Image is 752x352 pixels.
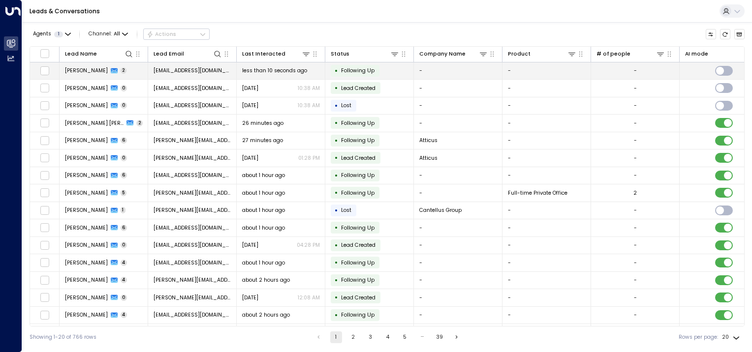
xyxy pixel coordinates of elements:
span: arpit.garg@atticus.com [154,137,231,144]
div: • [335,274,338,287]
td: - [414,324,502,341]
button: Go to page 39 [434,331,445,343]
span: about 2 hours ago [242,311,290,319]
button: Agents1 [30,29,73,39]
span: 6 [121,225,127,231]
span: 4 [121,312,127,318]
div: Showing 1-20 of 766 rows [30,333,96,341]
span: Atticus [419,137,438,144]
div: - [634,172,637,179]
td: - [502,272,591,289]
span: Lead Created [341,154,376,162]
span: Following Up [341,67,375,74]
div: Last Interacted [242,50,285,59]
div: Product [508,49,577,59]
span: jdhliwayo@fiberguide.net [154,67,231,74]
span: Following Up [341,119,375,127]
span: Kander Cooper [65,119,124,127]
div: • [335,99,338,112]
span: Toggle select row [40,205,49,215]
td: - [502,254,591,271]
div: • [335,256,338,269]
td: - [502,237,591,254]
td: - [502,289,591,306]
td: - [414,62,502,80]
span: less than 10 seconds ago [242,67,307,74]
div: Last Interacted [242,49,311,59]
button: Customize [706,29,717,40]
div: • [335,82,338,94]
div: - [634,311,637,319]
span: Jabulani Dhliwayo [65,102,108,109]
div: Button group with a nested menu [143,29,210,40]
button: Channel:All [86,29,131,39]
span: Lead Created [341,241,376,249]
span: Annette Levitine-Woodside [65,241,108,249]
div: # of people [596,49,665,59]
div: • [335,221,338,234]
td: - [414,272,502,289]
td: - [414,80,502,97]
div: AI mode [685,50,708,59]
td: - [502,115,591,132]
span: Toggle select row [40,118,49,128]
span: 0 [121,155,127,161]
span: Toggle select row [40,101,49,110]
span: 5 [121,190,127,196]
td: - [502,324,591,341]
span: Toggle select row [40,310,49,320]
div: • [335,239,338,252]
button: Go to page 5 [399,331,411,343]
div: - [634,206,637,214]
span: Steven Behr [65,276,108,284]
button: Go to page 4 [382,331,394,343]
p: 10:38 AM [298,102,320,109]
a: Leads & Conversations [30,7,100,15]
span: Toggle select row [40,188,49,198]
td: - [502,62,591,80]
span: 27 minutes ago [242,137,283,144]
td: - [502,167,591,184]
span: Agents [33,31,51,37]
button: Go to page 3 [365,331,376,343]
span: about 1 hour ago [242,206,285,214]
td: - [414,289,502,306]
span: emily.caplan@cantellusgroup.com [154,206,231,214]
span: Arpit Garg [65,137,108,144]
p: 04:28 PM [297,241,320,249]
span: Steven Behr [65,294,108,301]
td: - [502,202,591,219]
span: Toggle select row [40,275,49,285]
td: - [502,80,591,97]
span: about 1 hour ago [242,259,285,266]
span: Toggle select row [40,258,49,267]
span: lotuscooper203@gmail.com [154,119,231,127]
span: Aug 22, 2025 [242,102,258,109]
div: Status [331,50,349,59]
span: Lead Created [341,85,376,92]
button: Go to next page [451,331,463,343]
div: 20 [722,331,742,343]
button: page 1 [330,331,342,343]
span: Toggle select row [40,136,49,145]
div: # of people [596,50,630,59]
span: 1 [121,207,126,213]
span: Aug 04, 2025 [242,154,258,162]
span: jdhliwayo@fiberguide.net [154,102,231,109]
span: Toggle select row [40,84,49,93]
label: Rows per page: [679,333,718,341]
span: alevitinewoodsi@gmail.com [154,241,231,249]
span: 2 [136,120,143,126]
span: 0 [121,102,127,109]
td: - [414,219,502,236]
span: Aug 22, 2025 [242,85,258,92]
span: Annette Levitine-Woodside [65,224,108,232]
span: about 2 hours ago [242,276,290,284]
div: … [416,331,428,343]
span: 0 [121,85,127,91]
td: - [414,167,502,184]
span: Atticus [419,154,438,162]
span: Jul 31, 2025 [242,241,258,249]
span: Full-time Private Office [508,189,567,197]
td: - [414,254,502,271]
